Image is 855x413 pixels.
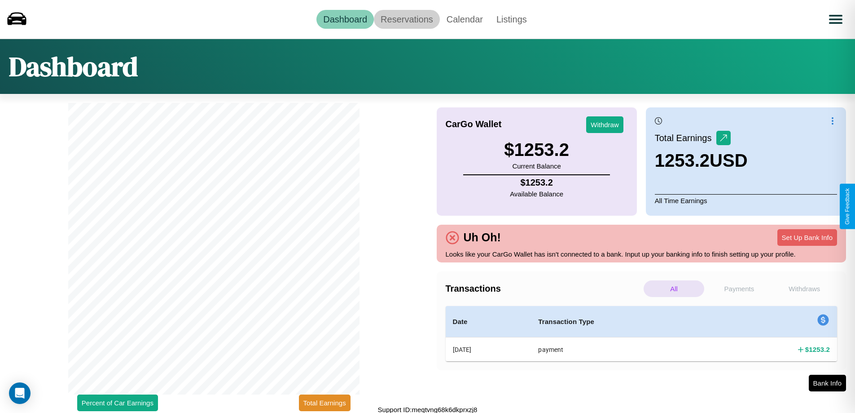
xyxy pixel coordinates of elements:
p: All Time Earnings [655,194,837,207]
p: Current Balance [504,160,569,172]
h3: 1253.2 USD [655,151,748,171]
table: simple table [446,306,837,361]
h4: $ 1253.2 [510,178,563,188]
h4: Date [453,316,524,327]
p: All [644,280,704,297]
p: Withdraws [774,280,835,297]
h4: Uh Oh! [459,231,505,244]
button: Set Up Bank Info [777,229,837,246]
button: Percent of Car Earnings [77,395,158,411]
a: Dashboard [316,10,374,29]
p: Looks like your CarGo Wallet has isn't connected to a bank. Input up your banking info to finish ... [446,248,837,260]
p: Available Balance [510,188,563,200]
a: Reservations [374,10,440,29]
h4: $ 1253.2 [805,345,830,354]
p: Total Earnings [655,130,716,146]
h4: Transaction Type [538,316,706,327]
h1: Dashboard [9,48,138,85]
a: Calendar [440,10,490,29]
h3: $ 1253.2 [504,140,569,160]
th: [DATE] [446,338,531,362]
button: Bank Info [809,375,846,391]
div: Open Intercom Messenger [9,382,31,404]
button: Total Earnings [299,395,351,411]
th: payment [531,338,713,362]
button: Withdraw [586,116,623,133]
p: Payments [709,280,769,297]
div: Give Feedback [844,188,851,225]
h4: CarGo Wallet [446,119,502,129]
button: Open menu [823,7,848,32]
h4: Transactions [446,284,641,294]
a: Listings [490,10,534,29]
